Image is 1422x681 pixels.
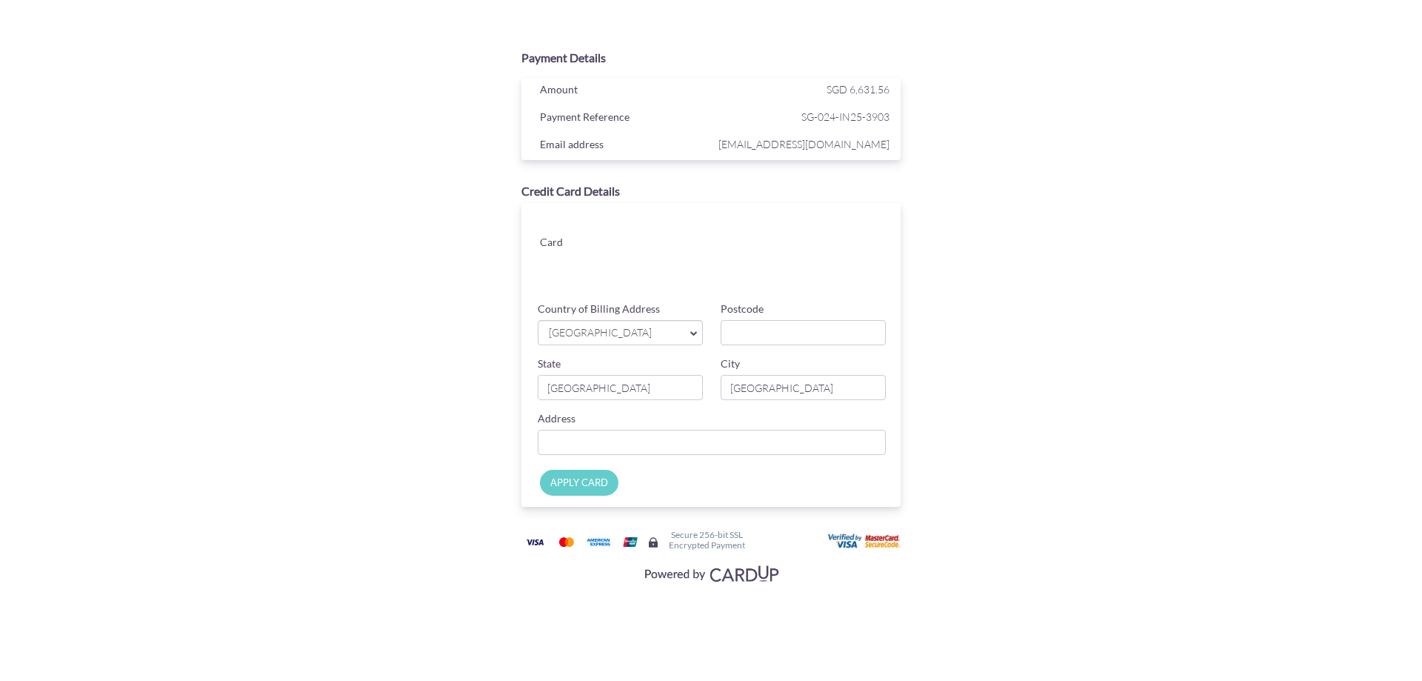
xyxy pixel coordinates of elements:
div: Payment Details [521,50,901,67]
a: [GEOGRAPHIC_DATA] [538,320,703,345]
div: Card [529,233,621,255]
label: State [538,356,561,371]
img: Visa [520,533,550,551]
img: Mastercard [552,533,581,551]
div: Credit Card Details [521,183,901,200]
label: City [721,356,740,371]
img: Visa, Mastercard [637,559,785,587]
span: SGD 6,631.56 [827,83,889,96]
div: Email address [529,135,715,157]
span: SG-024-IN25-3903 [715,107,889,126]
span: [GEOGRAPHIC_DATA] [547,325,678,341]
img: Union Pay [615,533,645,551]
div: Payment Reference [529,107,715,130]
div: Amount [529,80,715,102]
iframe: Secure card expiration date input frame [633,250,759,277]
label: Postcode [721,302,764,316]
h6: Secure 256-bit SSL Encrypted Payment [669,530,745,549]
input: APPLY CARD [540,470,618,496]
iframe: Secure card number input frame [633,218,887,245]
label: Country of Billing Address [538,302,660,316]
label: Address [538,411,575,426]
img: User card [828,534,902,550]
span: [EMAIL_ADDRESS][DOMAIN_NAME] [715,135,889,153]
img: American Express [584,533,613,551]
img: Secure lock [647,537,659,548]
iframe: Secure card security code input frame [761,250,887,277]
